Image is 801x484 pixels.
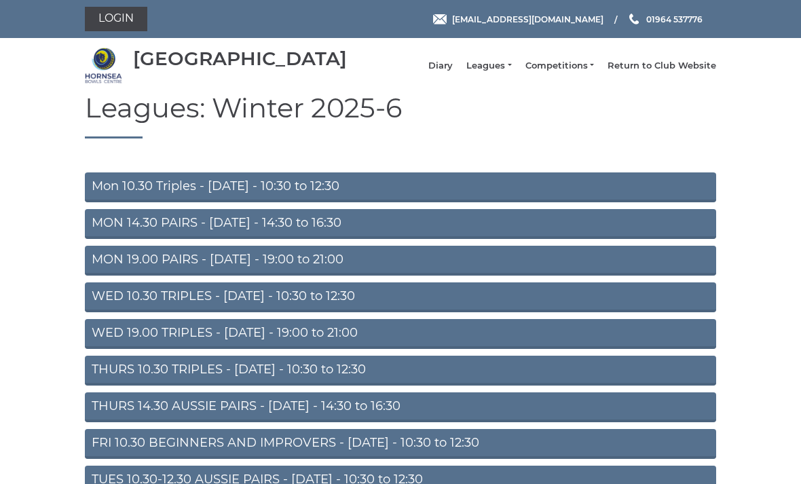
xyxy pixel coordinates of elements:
a: THURS 14.30 AUSSIE PAIRS - [DATE] - 14:30 to 16:30 [85,392,716,422]
a: Phone us 01964 537776 [627,13,703,26]
a: THURS 10.30 TRIPLES - [DATE] - 10:30 to 12:30 [85,356,716,386]
span: 01964 537776 [646,14,703,24]
a: Competitions [525,60,594,72]
a: Mon 10.30 Triples - [DATE] - 10:30 to 12:30 [85,172,716,202]
a: Return to Club Website [608,60,716,72]
img: Phone us [629,14,639,24]
img: Hornsea Bowls Centre [85,47,122,84]
a: WED 19.00 TRIPLES - [DATE] - 19:00 to 21:00 [85,319,716,349]
a: Diary [428,60,453,72]
a: Leagues [466,60,511,72]
div: [GEOGRAPHIC_DATA] [133,48,347,69]
a: Login [85,7,147,31]
span: [EMAIL_ADDRESS][DOMAIN_NAME] [452,14,603,24]
a: WED 10.30 TRIPLES - [DATE] - 10:30 to 12:30 [85,282,716,312]
a: MON 19.00 PAIRS - [DATE] - 19:00 to 21:00 [85,246,716,276]
h1: Leagues: Winter 2025-6 [85,93,716,138]
a: MON 14.30 PAIRS - [DATE] - 14:30 to 16:30 [85,209,716,239]
a: FRI 10.30 BEGINNERS AND IMPROVERS - [DATE] - 10:30 to 12:30 [85,429,716,459]
img: Email [433,14,447,24]
a: Email [EMAIL_ADDRESS][DOMAIN_NAME] [433,13,603,26]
